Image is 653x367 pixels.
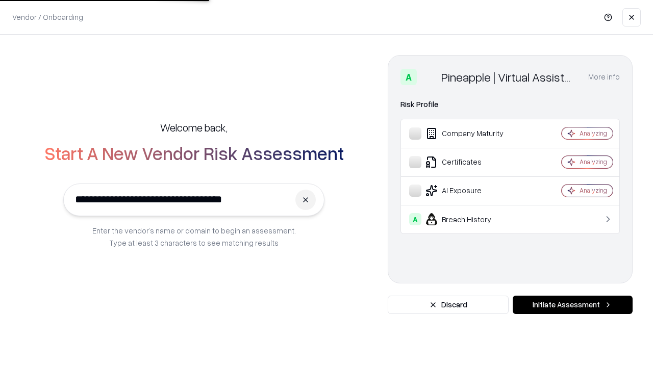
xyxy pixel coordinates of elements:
[409,156,531,168] div: Certificates
[421,69,437,85] img: Pineapple | Virtual Assistant Agency
[409,127,531,140] div: Company Maturity
[12,12,83,22] p: Vendor / Onboarding
[92,224,296,249] p: Enter the vendor’s name or domain to begin an assessment. Type at least 3 characters to see match...
[580,186,607,195] div: Analyzing
[44,143,344,163] h2: Start A New Vendor Risk Assessment
[441,69,576,85] div: Pineapple | Virtual Assistant Agency
[513,296,633,314] button: Initiate Assessment
[580,129,607,138] div: Analyzing
[400,69,417,85] div: A
[580,158,607,166] div: Analyzing
[388,296,509,314] button: Discard
[409,213,531,225] div: Breach History
[588,68,620,86] button: More info
[409,185,531,197] div: AI Exposure
[400,98,620,111] div: Risk Profile
[409,213,421,225] div: A
[160,120,228,135] h5: Welcome back,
